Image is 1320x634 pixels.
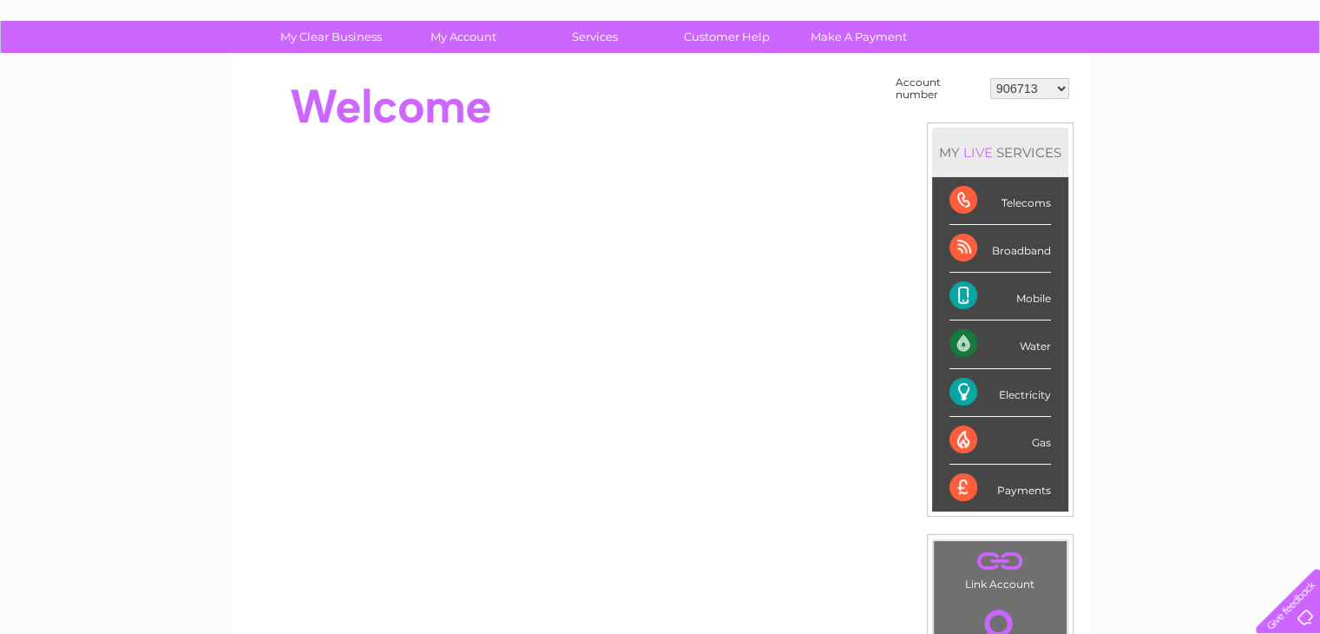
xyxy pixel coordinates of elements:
a: Services [523,21,667,53]
div: Mobile [949,273,1051,320]
a: 0333 014 3131 [993,9,1113,30]
a: . [938,545,1062,576]
a: Energy [1058,74,1096,87]
a: My Clear Business [259,21,403,53]
a: My Account [391,21,535,53]
div: Broadband [949,225,1051,273]
a: Log out [1263,74,1304,87]
div: Gas [949,417,1051,465]
td: Link Account [933,540,1067,595]
div: Clear Business is a trading name of Verastar Limited (registered in [GEOGRAPHIC_DATA] No. 3667643... [251,10,1071,84]
div: Electricity [949,369,1051,417]
div: LIVE [960,144,996,161]
a: Telecoms [1107,74,1159,87]
div: MY SERVICES [932,128,1068,177]
img: logo.png [46,45,135,98]
a: Customer Help [655,21,798,53]
div: Telecoms [949,177,1051,225]
a: Make A Payment [787,21,930,53]
a: Water [1015,74,1047,87]
div: Payments [949,465,1051,512]
div: Water [949,320,1051,368]
a: Blog [1169,74,1194,87]
td: Account number [891,72,986,105]
a: Contact [1205,74,1247,87]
